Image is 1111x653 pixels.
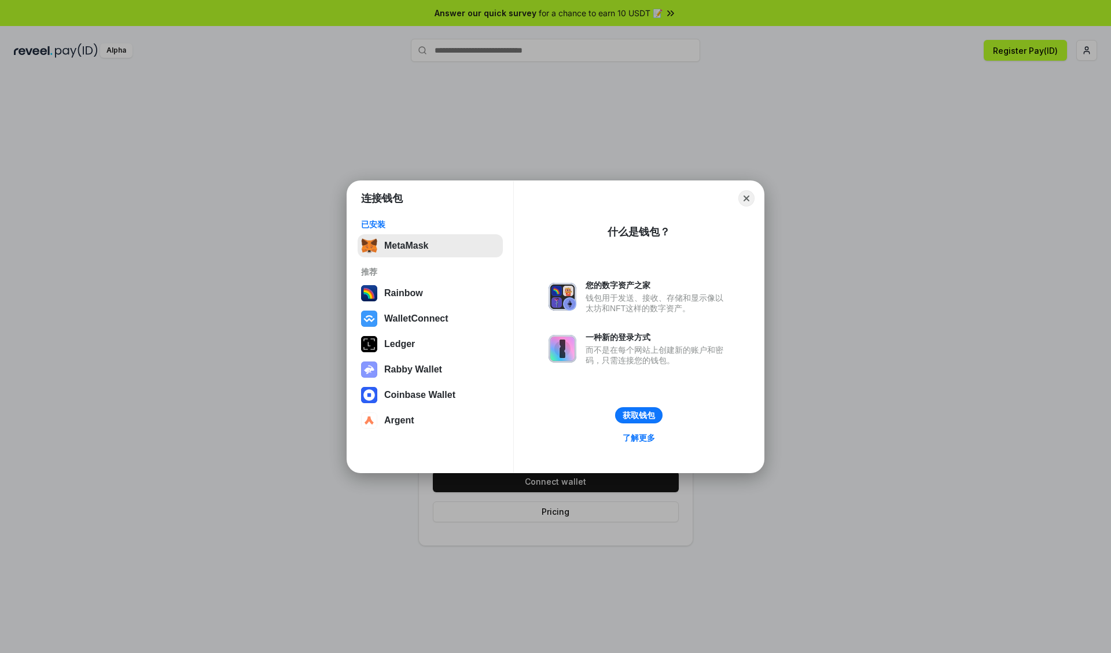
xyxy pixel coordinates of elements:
[549,283,576,311] img: svg+xml,%3Csvg%20xmlns%3D%22http%3A%2F%2Fwww.w3.org%2F2000%2Fsvg%22%20fill%3D%22none%22%20viewBox...
[738,190,755,206] button: Close
[361,311,377,327] img: svg+xml,%3Csvg%20width%3D%2228%22%20height%3D%2228%22%20viewBox%3D%220%200%2028%2028%22%20fill%3D...
[358,383,503,407] button: Coinbase Wallet
[361,361,377,378] img: svg+xml,%3Csvg%20xmlns%3D%22http%3A%2F%2Fwww.w3.org%2F2000%2Fsvg%22%20fill%3D%22none%22%20viewBox...
[384,313,448,324] div: WalletConnect
[384,241,428,251] div: MetaMask
[358,333,503,356] button: Ledger
[384,415,414,426] div: Argent
[608,225,670,239] div: 什么是钱包？
[586,345,729,366] div: 而不是在每个网站上创建新的账户和密码，只需连接您的钱包。
[358,282,503,305] button: Rainbow
[361,285,377,301] img: svg+xml,%3Csvg%20width%3D%22120%22%20height%3D%22120%22%20viewBox%3D%220%200%20120%20120%22%20fil...
[361,191,403,205] h1: 连接钱包
[358,234,503,257] button: MetaMask
[623,433,655,443] div: 了解更多
[361,267,499,277] div: 推荐
[384,364,442,375] div: Rabby Wallet
[358,307,503,330] button: WalletConnect
[361,238,377,254] img: svg+xml,%3Csvg%20fill%3D%22none%22%20height%3D%2233%22%20viewBox%3D%220%200%2035%2033%22%20width%...
[361,336,377,352] img: svg+xml,%3Csvg%20xmlns%3D%22http%3A%2F%2Fwww.w3.org%2F2000%2Fsvg%22%20width%3D%2228%22%20height%3...
[586,280,729,290] div: 您的数字资产之家
[549,335,576,363] img: svg+xml,%3Csvg%20xmlns%3D%22http%3A%2F%2Fwww.w3.org%2F2000%2Fsvg%22%20fill%3D%22none%22%20viewBox...
[623,410,655,420] div: 获取钱包
[616,430,662,445] a: 了解更多
[358,409,503,432] button: Argent
[586,332,729,342] div: 一种新的登录方式
[361,412,377,429] img: svg+xml,%3Csvg%20width%3D%2228%22%20height%3D%2228%22%20viewBox%3D%220%200%2028%2028%22%20fill%3D...
[361,387,377,403] img: svg+xml,%3Csvg%20width%3D%2228%22%20height%3D%2228%22%20viewBox%3D%220%200%2028%2028%22%20fill%3D...
[615,407,663,423] button: 获取钱包
[384,390,455,400] div: Coinbase Wallet
[384,339,415,349] div: Ledger
[361,219,499,230] div: 已安装
[586,293,729,313] div: 钱包用于发送、接收、存储和显示像以太坊和NFT这样的数字资产。
[358,358,503,381] button: Rabby Wallet
[384,288,423,298] div: Rainbow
